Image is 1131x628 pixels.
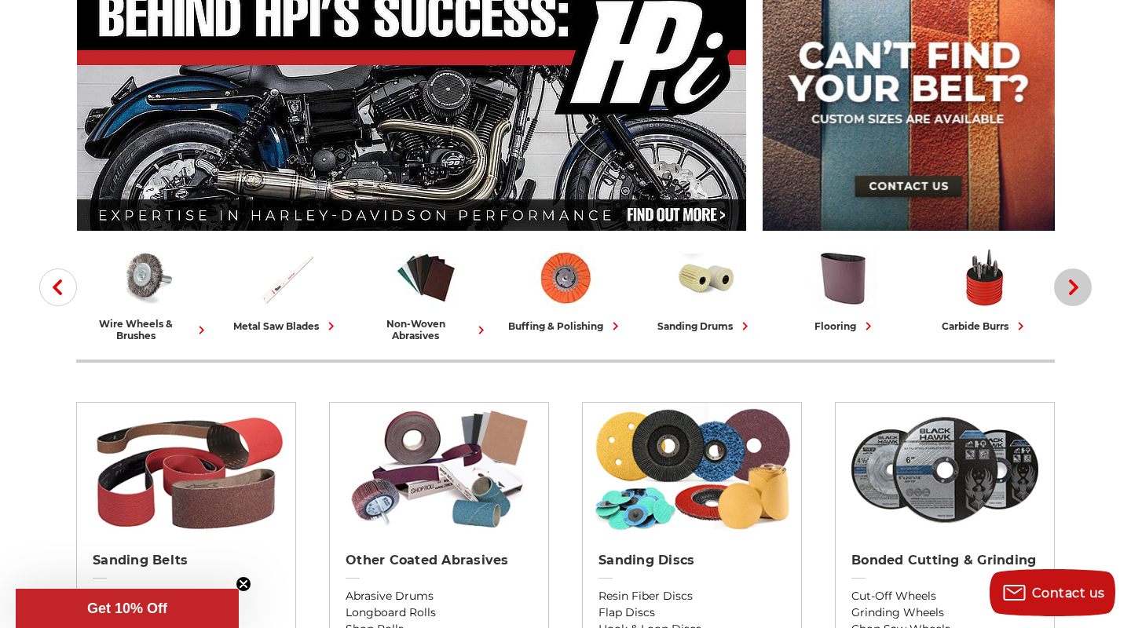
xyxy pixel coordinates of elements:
div: non-woven abrasives [362,318,489,341]
img: Sanding Discs [591,403,794,536]
div: wire wheels & brushes [82,318,210,341]
img: Sanding Belts [85,403,288,536]
img: Bonded Cutting & Grinding [844,403,1047,536]
a: non-woven abrasives [362,245,489,341]
a: wire wheels & brushes [82,245,210,341]
div: metal saw blades [233,318,339,334]
div: buffing & polishing [508,318,624,334]
a: 3/8" x 13" [93,588,280,604]
a: Resin Fiber Discs [598,588,785,604]
img: Metal Saw Blades [254,245,319,310]
a: flooring [781,245,909,334]
img: Wire Wheels & Brushes [114,245,179,310]
button: Close teaser [236,576,251,592]
div: Get 10% OffClose teaser [16,589,239,628]
span: Get 10% Off [87,601,167,616]
a: buffing & polishing [502,245,629,334]
div: sanding drums [657,318,753,334]
span: Contact us [1032,586,1105,601]
div: carbide burrs [942,318,1029,334]
button: Previous [39,268,77,306]
a: Cut-Off Wheels [851,588,1038,604]
a: Flap Discs [598,604,785,621]
a: Abrasive Drums [346,588,533,604]
a: carbide burrs [921,245,1049,334]
a: Longboard Rolls [346,604,533,621]
h2: Sanding Discs [598,553,785,568]
a: sanding drums [642,245,769,334]
button: Contact us [990,569,1115,616]
a: metal saw blades [222,245,350,334]
h2: Bonded Cutting & Grinding [851,553,1038,568]
h2: Sanding Belts [93,553,280,568]
button: Next [1054,268,1092,306]
img: Other Coated Abrasives [338,403,541,536]
img: Non-woven Abrasives [393,245,459,310]
img: Flooring [813,245,878,310]
img: Carbide Burrs [953,245,1018,310]
div: flooring [814,318,877,334]
h2: Other Coated Abrasives [346,553,533,568]
img: Buffing & Polishing [533,245,598,310]
a: Grinding Wheels [851,604,1038,621]
img: Sanding Drums [673,245,738,310]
